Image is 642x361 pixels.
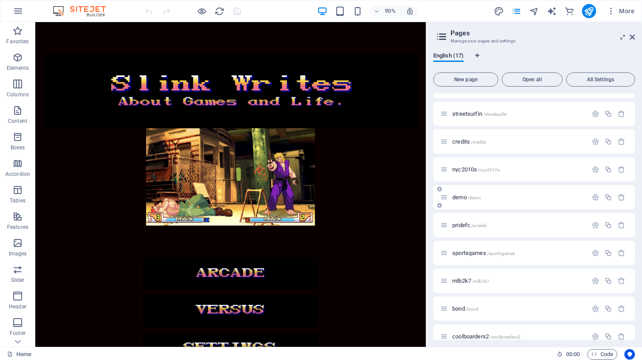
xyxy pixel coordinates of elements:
[557,349,580,360] h6: Session time
[618,305,625,312] div: Remove
[483,112,507,117] span: /streetsurfin
[7,224,28,231] p: Features
[592,305,599,312] div: Settings
[471,223,487,228] span: /pridefc
[604,138,612,145] div: Duplicate
[450,139,587,144] div: credits/credits
[452,194,481,201] span: Click to open page
[8,118,27,125] p: Content
[618,166,625,173] div: Remove
[592,249,599,257] div: Settings
[7,349,31,360] a: Click to cancel selection. Double-click to open Pages
[433,72,498,87] button: New page
[604,305,612,312] div: Duplicate
[452,333,521,340] span: Click to open page
[370,6,401,16] button: 90%
[604,166,612,173] div: Duplicate
[506,77,559,82] span: Open all
[494,6,504,16] i: Design (Ctrl+Alt+Y)
[7,65,29,72] p: Elements
[7,91,29,98] p: Columns
[383,6,397,16] h6: 90%
[11,144,25,151] p: Boxes
[9,303,26,310] p: Header
[618,221,625,229] div: Remove
[51,6,117,16] img: Editor Logo
[10,197,26,204] p: Tables
[6,38,29,45] p: Favorites
[450,167,587,172] div: nyc2010s/nyc2010s
[437,77,494,82] span: New page
[5,171,30,178] p: Accordion
[494,6,504,16] button: design
[604,221,612,229] div: Duplicate
[604,333,612,340] div: Duplicate
[592,221,599,229] div: Settings
[452,222,487,228] span: Click to open page
[450,222,587,228] div: pridefc/pridefc
[450,306,587,312] div: bond/bond
[451,29,635,37] h2: Pages
[452,138,486,145] span: Click to open page
[564,6,575,16] button: commerce
[618,110,625,118] div: Remove
[547,6,557,16] button: text_generator
[433,50,464,63] span: English (17)
[592,277,599,285] div: Settings
[471,140,486,144] span: /credits
[452,277,489,284] span: Click to open page
[452,110,507,117] span: Click to open page
[604,249,612,257] div: Duplicate
[478,167,500,172] span: /nyc2010s
[603,4,638,18] button: More
[10,330,26,337] p: Footer
[214,6,225,16] i: Reload page
[618,138,625,145] div: Remove
[468,195,481,200] span: /demo
[566,72,635,87] button: All Settings
[450,250,587,256] div: sportsgames/sportsgames
[618,333,625,340] div: Remove
[566,349,580,360] span: 00 00
[450,278,587,284] div: mlb2k7/mlb2k7
[466,307,479,312] span: /bond
[592,194,599,201] div: Settings
[587,349,617,360] button: Code
[618,249,625,257] div: Remove
[433,52,635,69] div: Language Tabs
[452,250,515,256] span: Click to open page
[570,77,631,82] span: All Settings
[607,7,634,15] span: More
[624,349,635,360] button: Usercentrics
[618,277,625,285] div: Remove
[11,277,25,284] p: Slider
[592,110,599,118] div: Settings
[502,72,563,87] button: Open all
[591,349,613,360] span: Code
[451,37,617,45] h3: Manage your pages and settings
[487,251,515,256] span: /sportsgames
[511,6,522,16] i: Pages (Ctrl+Alt+S)
[9,250,27,257] p: Images
[572,351,574,357] span: :
[592,166,599,173] div: Settings
[511,6,522,16] button: pages
[472,279,489,284] span: /mlb2k7
[452,166,500,173] span: Click to open page
[490,334,521,339] span: /coolboarders2
[529,6,540,16] button: navigator
[604,110,612,118] div: Duplicate
[582,4,596,18] button: publish
[450,111,587,117] div: streetsurfin/streetsurfin
[452,305,478,312] span: Click to open page
[450,194,587,200] div: demo/demo
[214,6,225,16] button: reload
[604,277,612,285] div: Duplicate
[450,334,587,339] div: coolboarders2/coolboarders2
[196,6,207,16] button: Click here to leave preview mode and continue editing
[618,194,625,201] div: Remove
[406,7,414,15] i: On resize automatically adjust zoom level to fit chosen device.
[592,138,599,145] div: Settings
[604,194,612,201] div: Duplicate
[592,333,599,340] div: Settings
